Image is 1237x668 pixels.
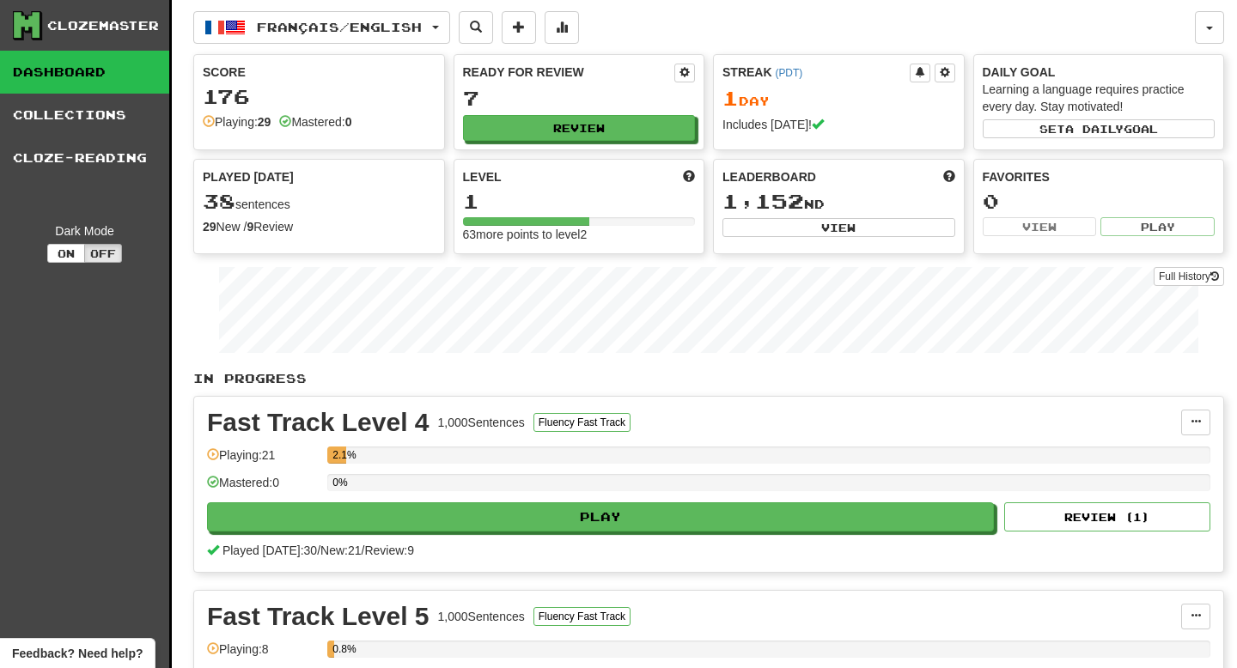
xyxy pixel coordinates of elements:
[463,191,696,212] div: 1
[279,113,351,131] div: Mastered:
[47,17,159,34] div: Clozemaster
[84,244,122,263] button: Off
[502,11,536,44] button: Add sentence to collection
[775,67,802,79] a: (PDT)
[258,115,271,129] strong: 29
[203,191,436,213] div: sentences
[1100,217,1215,236] button: Play
[364,544,414,557] span: Review: 9
[193,11,450,44] button: Français/English
[320,544,361,557] span: New: 21
[722,86,739,110] span: 1
[207,604,430,629] div: Fast Track Level 5
[203,220,216,234] strong: 29
[345,115,352,129] strong: 0
[983,119,1216,138] button: Seta dailygoal
[207,474,319,502] div: Mastered: 0
[257,20,422,34] span: Français / English
[1154,267,1224,286] a: Full History
[203,189,235,213] span: 38
[722,218,955,237] button: View
[332,641,334,658] div: 0.8%
[207,410,430,435] div: Fast Track Level 4
[983,81,1216,115] div: Learning a language requires practice every day. Stay motivated!
[247,220,253,234] strong: 9
[463,64,675,81] div: Ready for Review
[362,544,365,557] span: /
[207,502,994,531] button: Play
[722,189,804,213] span: 1,152
[463,168,502,185] span: Level
[545,11,579,44] button: More stats
[438,608,525,625] div: 1,000 Sentences
[943,168,955,185] span: This week in points, UTC
[203,168,294,185] span: Played [DATE]
[722,191,955,213] div: nd
[203,64,436,81] div: Score
[463,226,696,243] div: 63 more points to level 2
[683,168,695,185] span: Score more points to level up
[533,413,631,432] button: Fluency Fast Track
[459,11,493,44] button: Search sentences
[463,115,696,141] button: Review
[47,244,85,263] button: On
[722,116,955,133] div: Includes [DATE]!
[983,217,1097,236] button: View
[722,64,910,81] div: Streak
[722,168,816,185] span: Leaderboard
[203,113,271,131] div: Playing:
[722,88,955,110] div: Day
[983,191,1216,212] div: 0
[533,607,631,626] button: Fluency Fast Track
[222,544,317,557] span: Played [DATE]: 30
[207,446,319,475] div: Playing: 21
[13,222,156,240] div: Dark Mode
[203,218,436,235] div: New / Review
[193,370,1224,387] p: In Progress
[983,168,1216,185] div: Favorites
[1004,502,1210,531] button: Review (1)
[12,645,143,662] span: Open feedback widget
[317,544,320,557] span: /
[203,86,436,107] div: 176
[983,64,1216,81] div: Daily Goal
[438,414,525,431] div: 1,000 Sentences
[332,446,345,464] div: 2.1%
[1065,123,1124,135] span: a daily
[463,88,696,109] div: 7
